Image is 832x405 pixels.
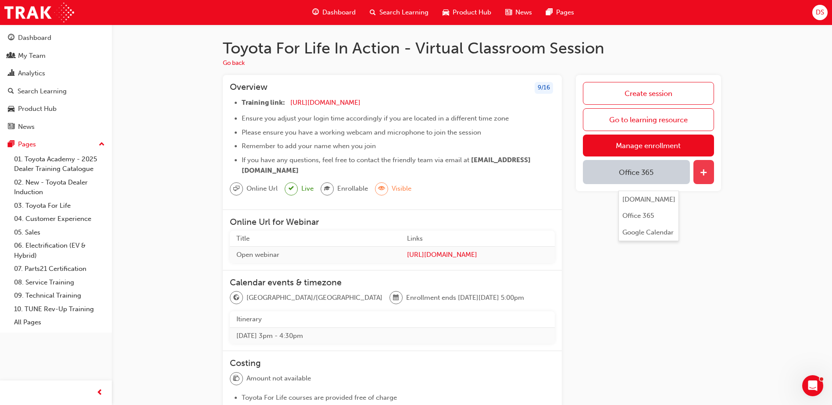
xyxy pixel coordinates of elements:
div: Pages [18,139,36,149]
a: pages-iconPages [539,4,581,21]
span: [GEOGRAPHIC_DATA]/[GEOGRAPHIC_DATA] [246,293,382,303]
th: Links [400,231,555,247]
th: Title [230,231,400,247]
div: Product Hub [18,104,57,114]
h3: Overview [230,82,268,94]
span: prev-icon [96,387,103,398]
a: 06. Electrification (EV & Hybrid) [11,239,108,262]
a: All Pages [11,316,108,329]
span: search-icon [8,88,14,96]
button: DashboardMy TeamAnalyticsSearch LearningProduct HubNews [4,28,108,136]
span: Enrollment ends [DATE][DATE] 5:00pm [406,293,524,303]
span: car-icon [443,7,449,18]
a: 02. New - Toyota Dealer Induction [11,176,108,199]
span: car-icon [8,105,14,113]
span: pages-icon [8,141,14,149]
span: pages-icon [546,7,553,18]
span: If you have any questions, feel free to contact the friendly team via email at [242,156,469,164]
a: 07. Parts21 Certification [11,262,108,276]
div: Google Calendar [622,227,674,238]
a: Search Learning [4,83,108,99]
span: globe-icon [233,292,239,304]
h3: Calendar events & timezone [230,277,555,288]
span: graduationCap-icon [324,183,330,195]
a: 03. Toyota For Life [11,199,108,213]
span: tick-icon [289,183,294,194]
span: Open webinar [236,251,279,259]
div: Dashboard [18,33,51,43]
a: 04. Customer Experience [11,212,108,226]
span: Enrollable [337,184,368,194]
a: Product Hub [4,101,108,117]
span: Toyota For Life courses are provided free of charge [242,394,397,401]
span: guage-icon [312,7,319,18]
a: car-iconProduct Hub [436,4,498,21]
span: news-icon [8,123,14,131]
a: 09. Technical Training [11,289,108,302]
a: 08. Service Training [11,276,108,289]
a: Analytics [4,65,108,82]
span: Dashboard [322,7,356,18]
button: DS [812,5,828,20]
a: news-iconNews [498,4,539,21]
span: Online Url [246,184,278,194]
div: Analytics [18,68,45,78]
a: search-iconSearch Learning [363,4,436,21]
a: guage-iconDashboard [305,4,363,21]
button: Go back [223,58,245,68]
span: Live [301,184,314,194]
span: Amount not available [246,373,311,384]
span: guage-icon [8,34,14,42]
h3: Costing [230,358,555,368]
div: News [18,122,35,132]
a: 10. TUNE Rev-Up Training [11,302,108,316]
a: Create session [583,82,714,105]
th: Itinerary [230,311,555,327]
button: Google Calendar [619,224,678,241]
span: Search Learning [379,7,428,18]
span: News [515,7,532,18]
span: Visible [392,184,411,194]
span: news-icon [505,7,512,18]
a: 01. Toyota Academy - 2025 Dealer Training Catalogue [11,153,108,176]
button: Office 365 [619,208,678,224]
span: Please ensure you have a working webcam and microphone to join the session [242,128,481,136]
button: plus-icon [693,160,714,184]
a: Go to learning resource [583,108,714,131]
h3: Online Url for Webinar [230,217,555,227]
span: Training link: [242,99,285,107]
a: [URL][DOMAIN_NAME] [290,99,361,107]
button: Pages [4,136,108,153]
span: DS [816,7,824,18]
span: eye-icon [379,183,385,195]
span: people-icon [8,52,14,60]
span: [EMAIL_ADDRESS][DOMAIN_NAME] [242,156,531,174]
div: My Team [18,51,46,61]
div: [DOMAIN_NAME] [622,195,675,205]
div: 9 / 16 [535,82,553,94]
span: Pages [556,7,574,18]
button: Office 365 [583,160,690,184]
span: Remember to add your name when you join [242,142,376,150]
span: Product Hub [453,7,491,18]
span: up-icon [99,139,105,150]
a: My Team [4,48,108,64]
button: [DOMAIN_NAME] [619,191,678,208]
span: search-icon [370,7,376,18]
span: calendar-icon [393,292,399,304]
span: sessionType_ONLINE_URL-icon [233,183,239,195]
td: [DATE] 3pm - 4:30pm [230,327,555,344]
a: News [4,119,108,135]
h1: Toyota For Life In Action - Virtual Classroom Session [223,39,721,58]
div: Office 365 [622,211,654,221]
img: Trak [4,3,74,22]
a: Manage enrollment [583,135,714,156]
span: Ensure you adjust your login time accordingly if you are located in a different time zone [242,114,509,122]
a: Dashboard [4,30,108,46]
a: [URL][DOMAIN_NAME] [407,250,548,260]
div: Search Learning [18,86,67,96]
